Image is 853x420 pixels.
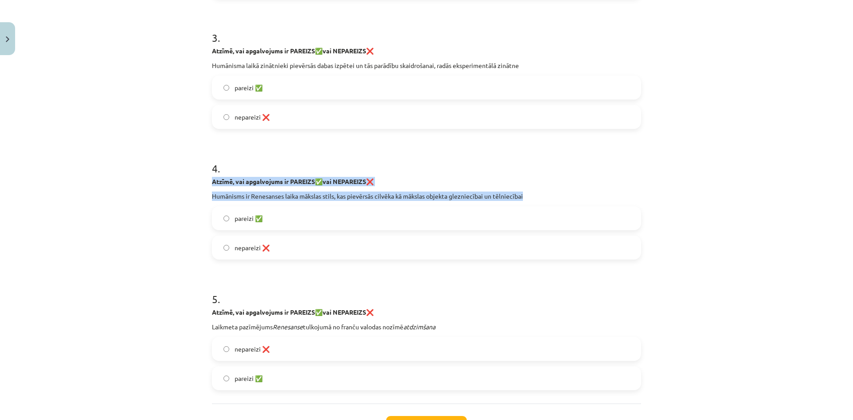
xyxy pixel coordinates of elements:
p: Humānisms ir Renesanses laika mākslas stils, kas pievērsās cilvēka kā mākslas objekta glezniecība... [212,192,641,201]
span: nepareizi ❌ [235,243,270,252]
p: ✅ ❌ [212,177,641,186]
h1: 4 . [212,147,641,174]
span: pareizi ✅ [235,83,263,92]
strong: vai NEPAREIZS [323,177,366,185]
input: pareizi ✅ [223,85,229,91]
span: pareizi ✅ [235,214,263,223]
input: pareizi ✅ [223,376,229,381]
strong: vai NEPAREIZS [323,308,366,316]
h1: 3 . [212,16,641,44]
strong: Atzīmē, vai apgalvojums ir PAREIZS [212,177,315,185]
h1: 5 . [212,277,641,305]
span: pareizi ✅ [235,374,263,383]
p: Laikmeta pazīmējums tulkojumā no franču valodas nozīmē [212,322,641,332]
input: nepareizi ❌ [223,245,229,251]
strong: Atzīmē, vai apgalvojums ir PAREIZS [212,308,315,316]
p: Humānisma laikā zinātnieki pievērsās dabas izpētei un tās parādību skaidrošanai, radās eksperimen... [212,61,641,70]
strong: Atzīmē, vai apgalvojums ir PAREIZS [212,47,315,55]
p: ✅ ❌ [212,46,641,56]
input: nepareizi ❌ [223,114,229,120]
p: ✅ ❌ [212,308,641,317]
input: nepareizi ❌ [223,346,229,352]
input: pareizi ✅ [223,216,229,221]
strong: vai NEPAREIZS [323,47,366,55]
span: nepareizi ❌ [235,344,270,354]
em: atdzimšana [403,323,435,331]
span: nepareizi ❌ [235,112,270,122]
em: Renesanse [273,323,303,331]
img: icon-close-lesson-0947bae3869378f0d4975bcd49f059093ad1ed9edebbc8119c70593378902aed.svg [6,36,9,42]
